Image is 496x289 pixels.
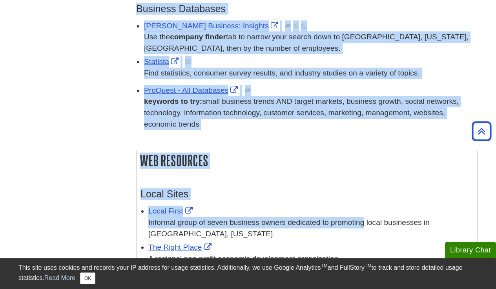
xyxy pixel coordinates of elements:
[80,272,95,284] button: Close
[445,242,496,258] button: Library Chat
[365,263,371,269] sup: TM
[301,23,307,29] img: Industry Report
[144,97,202,105] b: keywords to try:
[18,263,478,284] div: This site uses cookies and records your IP address for usage statistics. Additionally, we use Goo...
[144,31,478,54] div: Use the tab to narrow your search down to [GEOGRAPHIC_DATA], [US_STATE], [GEOGRAPHIC_DATA], then ...
[245,87,251,94] img: Scholarly or Peer Reviewed
[144,22,280,30] a: Link opens in new window
[44,274,75,281] a: Read More
[170,33,226,41] b: company finder
[321,263,327,269] sup: TM
[144,96,478,130] div: small business trends AND target markets, business growth, social networks, technology, informati...
[140,188,473,200] h3: Local Sites
[137,150,477,171] h2: Web Resources
[144,57,181,66] a: Link opens in new window
[285,23,291,29] img: Scholarly or Peer Reviewed
[148,243,213,251] a: Link opens in new window
[293,23,299,29] img: Financial Report
[148,207,195,215] a: Link opens in new window
[136,3,478,15] h3: Business Databases
[148,253,473,265] div: A regional non-profit economic development organization.
[469,126,494,136] a: Back to Top
[148,217,473,240] div: Informal group of seven business owners dedicated to promoting local businesses in [GEOGRAPHIC_DA...
[185,59,191,65] img: Statistics
[144,68,478,79] p: Find statistics, consumer survey results, and industry studies on a variety of topics.
[144,86,240,94] a: Link opens in new window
